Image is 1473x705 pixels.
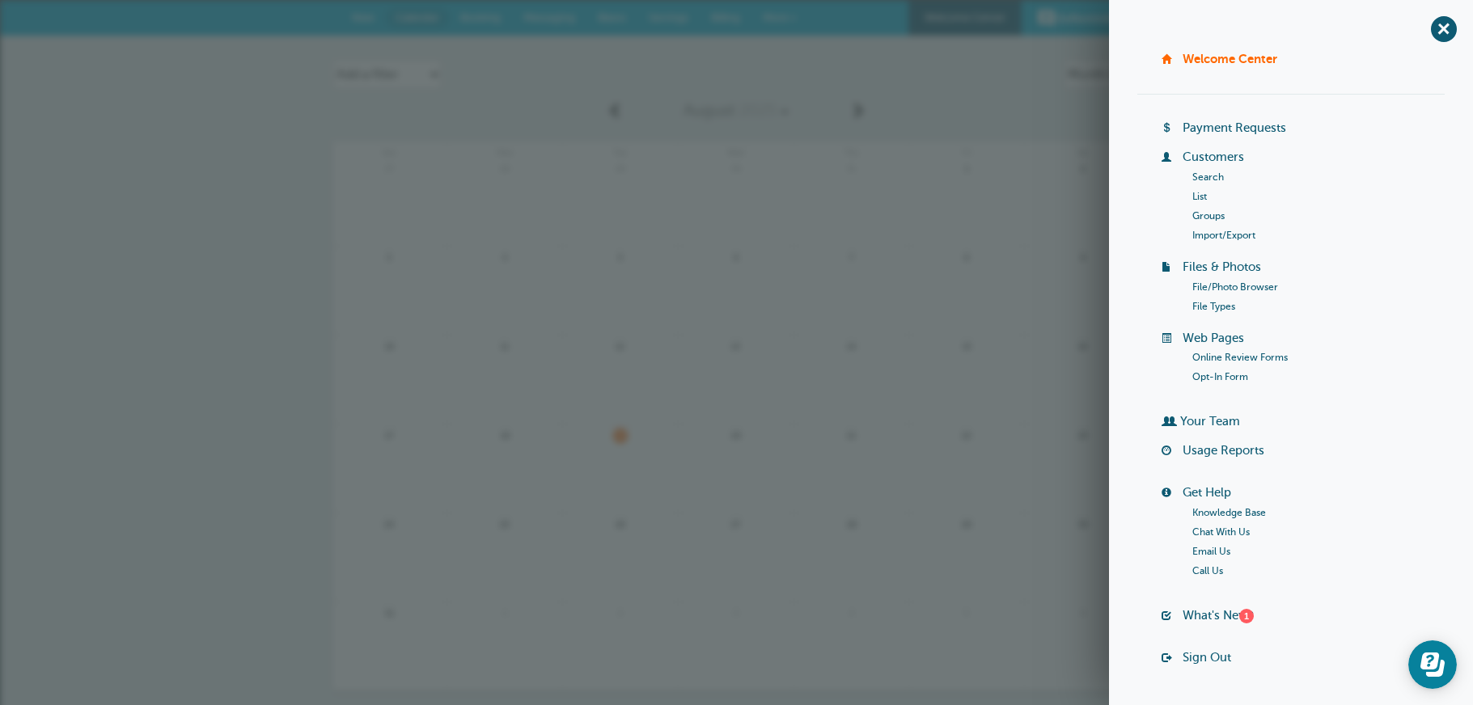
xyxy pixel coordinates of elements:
span: 8 [959,251,974,263]
a: Payment Requests [1183,121,1286,134]
span: 2 [1076,162,1090,174]
a: Welcome Center [1183,52,1277,65]
span: Sat [1025,141,1141,158]
a: August 2025 [632,93,840,129]
span: Mon [447,141,562,158]
a: Groups [1192,210,1225,222]
a: Call Us [1192,565,1223,576]
span: 4 [497,251,512,263]
span: 17 [382,428,396,441]
span: 16 [1076,340,1090,352]
a: Customers [1183,150,1244,163]
span: Settings [649,11,688,23]
a: Email Us [1192,546,1230,557]
span: 27 [729,517,743,530]
span: 3 [382,251,396,263]
a: Web Pages [1183,331,1244,344]
a: Files & Photos [1183,260,1261,273]
span: 5 [959,606,974,618]
span: 1 [497,606,512,618]
span: 10 [382,340,396,352]
a: Sign Out [1183,651,1231,664]
a: Online Review Forms [1192,352,1288,363]
span: Thu [794,141,909,158]
span: 13 [729,340,743,352]
span: 31 [382,606,396,618]
a: File Types [1192,301,1235,312]
span: 28 [844,517,859,530]
span: 25 [497,517,512,530]
span: 28 [497,162,512,174]
a: File/Photo Browser [1192,281,1278,293]
span: 19 [613,428,628,441]
span: Calendar [396,11,439,23]
a: Your Team [1180,415,1240,428]
span: 23 [1076,428,1090,441]
span: 21 [844,428,859,441]
span: Tue [563,141,678,158]
span: 6 [729,251,743,263]
a: Calendar [386,7,449,28]
span: 27 [382,162,396,174]
a: Import/Export [1192,230,1255,241]
span: 12 [613,340,628,352]
span: 9 [1076,251,1090,263]
span: 11 [497,340,512,352]
span: Fri [909,141,1024,158]
a: Usage Reports [1183,444,1264,457]
span: 26 [613,517,628,530]
iframe: Resource center [1408,640,1457,689]
span: 15 [959,340,974,352]
span: 29 [613,162,628,174]
span: 2025 [739,101,777,120]
a: Opt-In Form [1192,371,1248,382]
span: 18 [497,428,512,441]
span: 31 [844,162,859,174]
span: 29 [959,517,974,530]
span: August [684,101,735,120]
a: Get Help [1183,486,1231,499]
span: Sun [332,141,447,158]
span: + [1425,11,1462,47]
div: 1 [1239,609,1254,623]
span: More [763,11,788,23]
span: 7 [844,251,859,263]
span: Billing [711,11,740,23]
span: 5 [613,251,628,263]
span: Blasts [598,11,626,23]
a: Search [1192,171,1224,183]
span: 6 [1076,606,1090,618]
span: 30 [1076,517,1090,530]
span: 24 [382,517,396,530]
a: List [1192,191,1207,202]
span: Messaging [523,11,575,23]
a: What's New? [1183,609,1254,622]
span: 2 [613,606,628,618]
span: 30 [729,162,743,174]
span: Booking [460,11,501,23]
a: Chat With Us [1192,526,1250,538]
span: 3 [729,606,743,618]
span: Wed [679,141,794,158]
span: New [352,11,375,23]
span: 1 [959,162,974,174]
span: 4 [844,606,859,618]
span: 14 [844,340,859,352]
span: 22 [959,428,974,441]
a: Knowledge Base [1192,507,1266,518]
span: 20 [729,428,743,441]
